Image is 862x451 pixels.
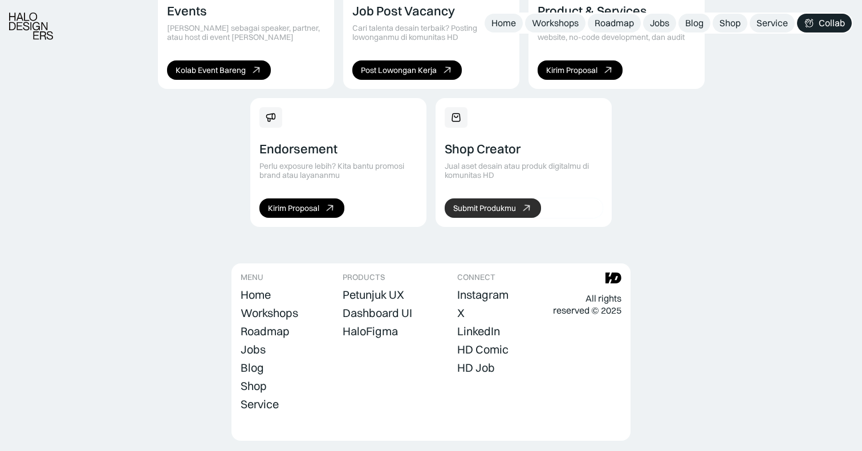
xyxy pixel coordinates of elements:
[538,60,623,80] a: Kirim Proposal
[241,305,298,321] a: Workshops
[757,17,788,29] div: Service
[241,396,279,412] a: Service
[167,3,207,18] div: Events
[588,14,641,32] a: Roadmap
[595,17,634,29] div: Roadmap
[241,397,279,411] div: Service
[457,343,509,356] div: HD Comic
[485,14,523,32] a: Home
[457,288,509,302] div: Instagram
[241,360,264,376] a: Blog
[352,3,455,18] div: Job Post Vacancy
[167,60,271,80] a: Kolab Event Bareng
[343,305,412,321] a: Dashboard UI
[457,306,465,320] div: X
[343,324,398,338] div: HaloFigma
[819,17,845,29] div: Collab
[343,287,404,303] a: Petunjuk UX
[650,17,669,29] div: Jobs
[259,141,338,156] div: Endorsement
[643,14,676,32] a: Jobs
[457,323,500,339] a: LinkedIn
[457,324,500,338] div: LinkedIn
[268,204,319,213] div: Kirim Proposal
[453,204,516,213] div: Submit Produkmu
[445,161,603,181] div: Jual aset desain atau produk digitalmu di komunitas HD
[259,161,417,181] div: Perlu exposure lebih? Kita bantu promosi brand atau layananmu
[343,288,404,302] div: Petunjuk UX
[797,14,852,32] a: Collab
[241,343,266,356] div: Jobs
[241,361,264,375] div: Blog
[241,342,266,357] a: Jobs
[241,287,271,303] a: Home
[241,324,290,338] div: Roadmap
[525,14,585,32] a: Workshops
[457,360,495,376] a: HD Job
[241,306,298,320] div: Workshops
[361,66,437,75] div: Post Lowongan Kerja
[343,273,385,282] div: PRODUCTS
[352,23,510,43] div: Cari talenta desain terbaik? Posting lowonganmu di komunitas HD
[553,292,621,316] div: All rights reserved © 2025
[241,379,267,393] div: Shop
[532,17,579,29] div: Workshops
[176,66,246,75] div: Kolab Event Bareng
[259,198,344,218] a: Kirim Proposal
[167,23,325,43] div: [PERSON_NAME] sebagai speaker, partner, atau host di event [PERSON_NAME]
[457,273,495,282] div: CONNECT
[685,17,704,29] div: Blog
[241,378,267,394] a: Shop
[241,288,271,302] div: Home
[750,14,795,32] a: Service
[678,14,710,32] a: Blog
[352,60,462,80] a: Post Lowongan Kerja
[538,3,647,18] div: Product & Services
[719,17,741,29] div: Shop
[343,323,398,339] a: HaloFigma
[546,66,597,75] div: Kirim Proposal
[457,305,465,321] a: X
[343,306,412,320] div: Dashboard UI
[445,198,541,218] a: Submit Produkmu
[457,287,509,303] a: Instagram
[457,342,509,357] a: HD Comic
[457,361,495,375] div: HD Job
[445,141,521,156] div: Shop Creator
[713,14,747,32] a: Shop
[491,17,516,29] div: Home
[241,273,263,282] div: MENU
[241,323,290,339] a: Roadmap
